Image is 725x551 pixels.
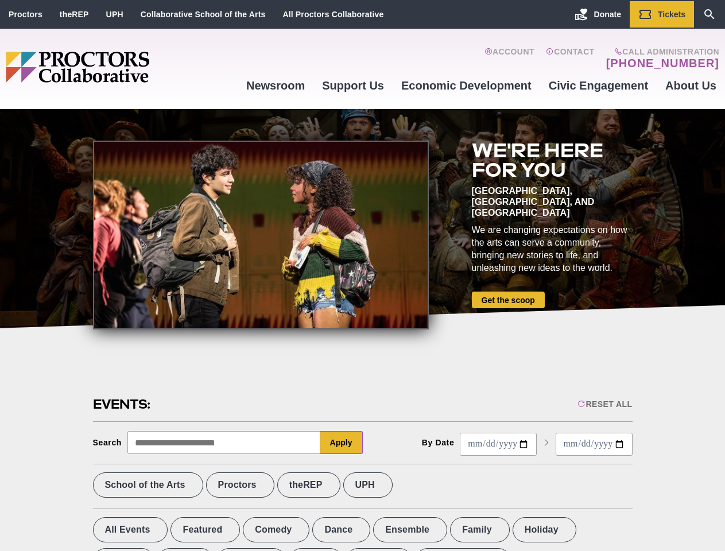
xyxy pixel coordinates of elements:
label: Ensemble [373,517,447,542]
label: School of the Arts [93,472,203,498]
div: Reset All [577,399,632,409]
a: Tickets [630,1,694,28]
label: theREP [277,472,340,498]
button: Apply [320,431,363,454]
label: Holiday [513,517,576,542]
a: About Us [657,70,725,101]
a: Economic Development [393,70,540,101]
label: Dance [312,517,370,542]
label: UPH [343,472,393,498]
a: Proctors [9,10,42,19]
a: Support Us [313,70,393,101]
div: Search [93,438,122,447]
label: All Events [93,517,168,542]
label: Featured [170,517,240,542]
a: Donate [566,1,630,28]
div: [GEOGRAPHIC_DATA], [GEOGRAPHIC_DATA], and [GEOGRAPHIC_DATA] [472,185,633,218]
label: Family [450,517,510,542]
a: Civic Engagement [540,70,657,101]
label: Proctors [206,472,274,498]
a: [PHONE_NUMBER] [606,56,719,70]
a: Collaborative School of the Arts [141,10,266,19]
a: Search [694,1,725,28]
a: Get the scoop [472,292,545,308]
span: Tickets [658,10,685,19]
a: theREP [60,10,89,19]
div: By Date [422,438,455,447]
h2: We're here for you [472,141,633,180]
a: Account [484,47,534,70]
a: Contact [546,47,595,70]
img: Proctors logo [6,52,238,83]
h2: Events: [93,395,152,413]
span: Call Administration [603,47,719,56]
a: UPH [106,10,123,19]
div: We are changing expectations on how the arts can serve a community, bringing new stories to life,... [472,224,633,274]
label: Comedy [243,517,309,542]
a: All Proctors Collaborative [282,10,383,19]
span: Donate [594,10,621,19]
a: Newsroom [238,70,313,101]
